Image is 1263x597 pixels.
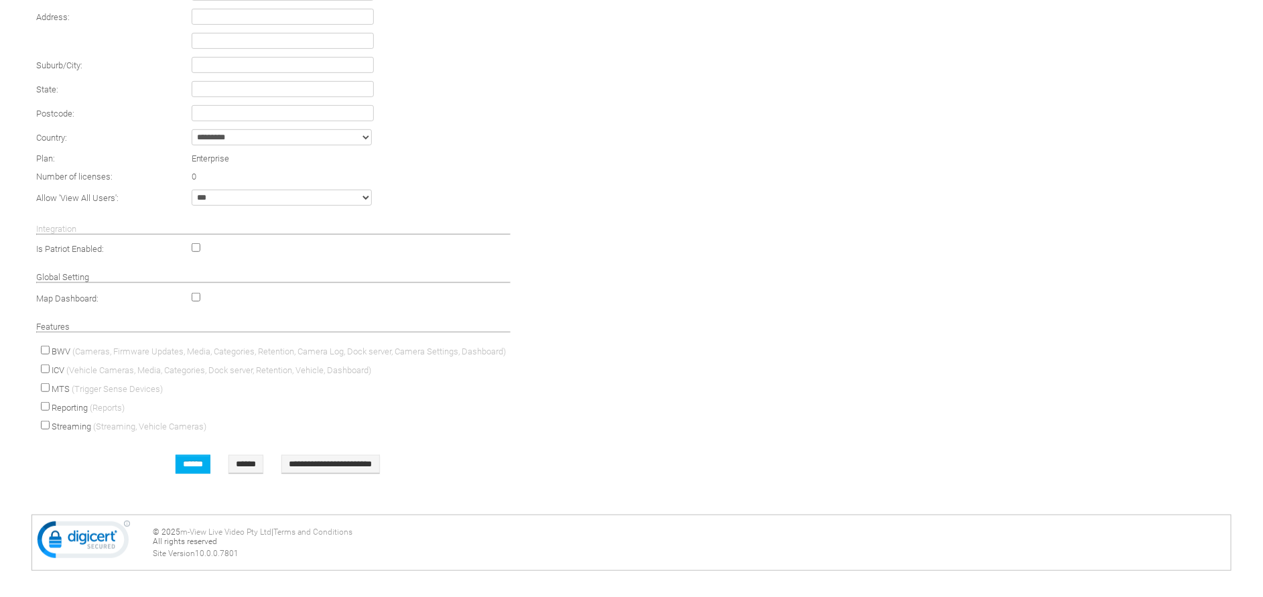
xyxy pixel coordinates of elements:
[36,272,89,282] span: Global Setting
[72,384,163,394] span: (Trigger Sense Devices)
[52,346,70,356] span: BWV
[36,153,55,163] span: Plan:
[192,153,230,163] span: Enterprise
[36,293,98,304] span: Map Dashboard:
[72,346,506,356] span: (Cameras, Firmware Updates, Media, Categories, Retention, Camera Log, Dock server, Camera Setting...
[52,403,88,413] span: Reporting
[153,527,1226,558] div: © 2025 | All rights reserved
[37,520,131,566] img: DigiCert Secured Site Seal
[36,172,113,182] span: Number of licenses:
[36,193,119,203] span: Allow 'View All Users':
[36,109,74,119] span: Postcode:
[192,172,196,182] span: 0
[273,527,352,537] a: Terms and Conditions
[36,322,70,332] span: Features
[180,527,271,537] a: m-View Live Video Pty Ltd
[153,549,1226,558] div: Site Version
[93,421,206,432] span: (Streaming, Vehicle Cameras)
[90,403,125,413] span: (Reports)
[36,133,67,143] span: Country:
[195,549,239,558] span: 10.0.0.7801
[36,224,76,234] span: Integration
[52,365,64,375] span: ICV
[52,421,91,432] span: Streaming
[36,12,70,22] span: Address:
[52,384,70,394] span: MTS
[36,60,82,70] span: Suburb/City:
[33,240,186,257] td: Is Patriot Enabled:
[36,84,58,94] span: State:
[66,365,371,375] span: (Vehicle Cameras, Media, Categories, Dock server, Retention, Vehicle, Dashboard)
